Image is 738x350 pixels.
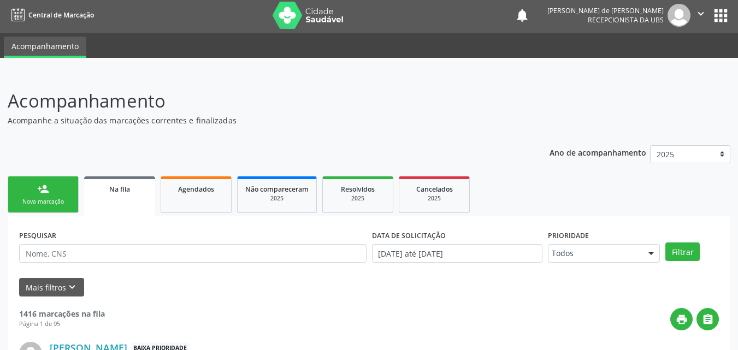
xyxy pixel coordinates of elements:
button:  [696,308,719,330]
span: Agendados [178,185,214,194]
i:  [695,8,707,20]
span: Todos [552,248,637,259]
button: print [670,308,693,330]
div: Página 1 de 95 [19,319,105,329]
p: Acompanhamento [8,87,513,115]
div: [PERSON_NAME] de [PERSON_NAME] [547,6,664,15]
img: img [668,4,690,27]
span: Central de Marcação [28,10,94,20]
p: Ano de acompanhamento [550,145,646,159]
div: 2025 [245,194,309,203]
div: 2025 [407,194,462,203]
a: Central de Marcação [8,6,94,24]
span: Na fila [109,185,130,194]
button: apps [711,6,730,25]
i:  [702,313,714,325]
label: DATA DE SOLICITAÇÃO [372,227,446,244]
i: keyboard_arrow_down [66,281,78,293]
button:  [690,4,711,27]
label: Prioridade [548,227,589,244]
a: Acompanhamento [4,37,86,58]
div: 2025 [330,194,385,203]
p: Acompanhe a situação das marcações correntes e finalizadas [8,115,513,126]
label: PESQUISAR [19,227,56,244]
span: Não compareceram [245,185,309,194]
i: print [676,313,688,325]
button: Filtrar [665,242,700,261]
input: Nome, CNS [19,244,367,263]
div: person_add [37,183,49,195]
span: Resolvidos [341,185,375,194]
span: Cancelados [416,185,453,194]
button: Mais filtroskeyboard_arrow_down [19,278,84,297]
span: Recepcionista da UBS [588,15,664,25]
button: notifications [515,8,530,23]
div: Nova marcação [16,198,70,206]
input: Selecione um intervalo [372,244,543,263]
strong: 1416 marcações na fila [19,309,105,319]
